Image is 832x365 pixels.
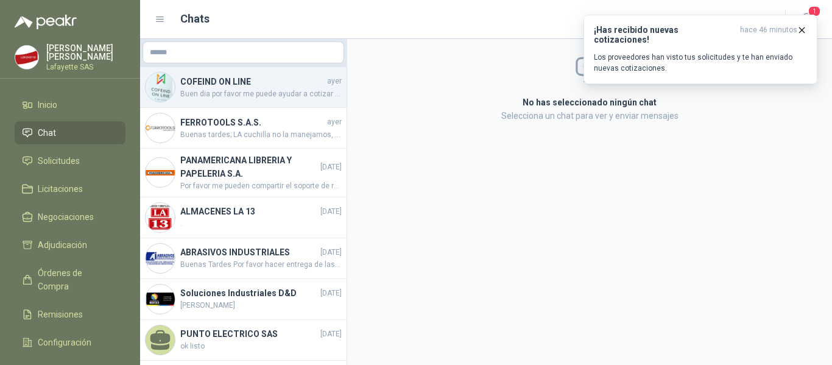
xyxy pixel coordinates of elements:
span: hace 46 minutos [740,25,797,44]
span: Solicitudes [38,154,80,168]
h4: Soluciones Industriales D&D [180,286,318,300]
img: Company Logo [15,46,38,69]
h4: PANAMERICANA LIBRERIA Y PAPELERIA S.A. [180,154,318,180]
button: 1 [795,9,817,30]
img: Company Logo [146,73,175,102]
span: Configuración [38,336,91,349]
span: Negociaciones [38,210,94,224]
span: 1 [808,5,821,17]
p: Lafayette SAS [46,63,125,71]
a: PUNTO ELECTRICO SAS[DATE]ok listo [140,320,347,361]
span: Chat [38,126,56,140]
img: Company Logo [146,113,175,143]
a: Company LogoSoluciones Industriales D&D[DATE][PERSON_NAME] [140,279,347,320]
span: ayer [327,116,342,128]
h4: ALMACENES LA 13 [180,205,318,218]
h4: PUNTO ELECTRICO SAS [180,327,318,341]
span: [DATE] [320,161,342,173]
h4: ABRASIVOS INDUSTRIALES [180,246,318,259]
p: Selecciona un chat para ver y enviar mensajes [377,109,802,122]
h3: ¡Has recibido nuevas cotizaciones! [594,25,735,44]
a: Company LogoPANAMERICANA LIBRERIA Y PAPELERIA S.A.[DATE]Por favor me pueden compartir el soporte ... [140,149,347,197]
h2: No has seleccionado ningún chat [377,96,802,109]
a: Órdenes de Compra [15,261,125,298]
span: Adjudicación [38,238,87,252]
img: Company Logo [146,158,175,187]
img: Company Logo [146,244,175,273]
a: Adjudicación [15,233,125,257]
span: [DATE] [320,247,342,258]
span: Buenas Tardes Por favor hacer entrega de las 9 unidades [180,259,342,271]
span: [DATE] [320,206,342,218]
h4: FERROTOOLS S.A.S. [180,116,325,129]
a: Company LogoCOFEIND ON LINEayerBuen dia por favor me puede ayudar a cotizar el repuesto de cuchil... [140,67,347,108]
span: [DATE] [320,328,342,340]
span: Inicio [38,98,57,112]
a: Configuración [15,331,125,354]
a: Company LogoABRASIVOS INDUSTRIALES[DATE]Buenas Tardes Por favor hacer entrega de las 9 unidades [140,238,347,279]
img: Logo peakr [15,15,77,29]
a: Negociaciones [15,205,125,229]
span: Órdenes de Compra [38,266,114,293]
span: Por favor me pueden compartir el soporte de recibido ya que no se encuentra la mercancía [180,180,342,192]
a: Company LogoALMACENES LA 13[DATE]. [140,197,347,238]
p: [PERSON_NAME] [PERSON_NAME] [46,44,125,61]
a: Chat [15,121,125,144]
span: . [180,218,342,230]
span: Buen dia por favor me puede ayudar a cotizar el repuesto de cuchillas para el siguiente producto [180,88,342,100]
a: Remisiones [15,303,125,326]
a: Solicitudes [15,149,125,172]
span: Buenas tardes; LA cuchilla no la manejamos, solo el producto completo. [180,129,342,141]
a: Licitaciones [15,177,125,200]
span: [DATE] [320,288,342,299]
a: Inicio [15,93,125,116]
span: ayer [327,76,342,87]
h1: Chats [180,10,210,27]
a: Company LogoFERROTOOLS S.A.S.ayerBuenas tardes; LA cuchilla no la manejamos, solo el producto com... [140,108,347,149]
img: Company Logo [146,285,175,314]
h4: COFEIND ON LINE [180,75,325,88]
span: [PERSON_NAME] [180,300,342,311]
span: Licitaciones [38,182,83,196]
span: ok listo [180,341,342,352]
button: ¡Has recibido nuevas cotizaciones!hace 46 minutos Los proveedores han visto tus solicitudes y te ... [583,15,817,84]
span: Remisiones [38,308,83,321]
img: Company Logo [146,203,175,232]
p: Los proveedores han visto tus solicitudes y te han enviado nuevas cotizaciones. [594,52,807,74]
